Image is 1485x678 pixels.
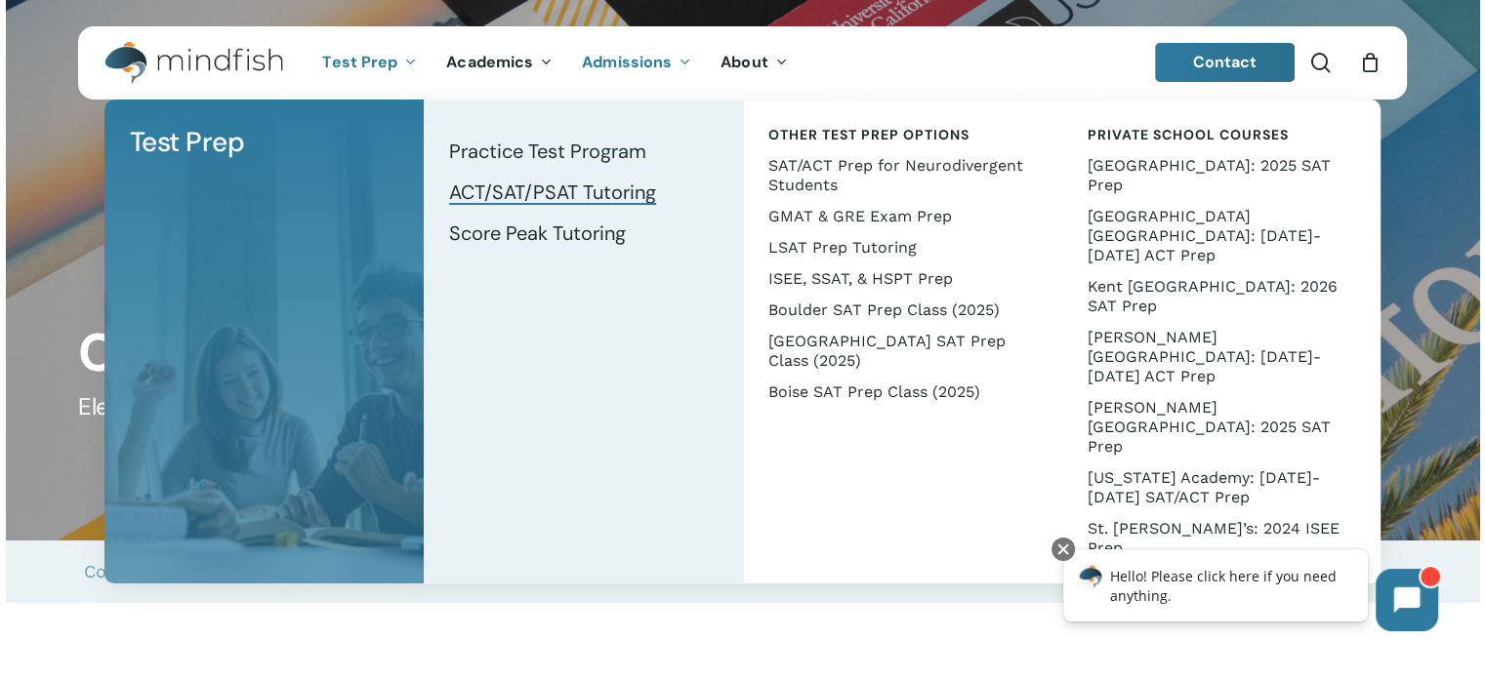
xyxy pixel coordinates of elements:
h5: Elevate Your Application [78,391,1406,422]
span: Academics [446,52,533,72]
span: Private School Courses [1087,126,1288,143]
span: [GEOGRAPHIC_DATA] SAT Prep Class (2025) [768,332,1006,370]
a: About [706,55,803,71]
a: Cart [1359,52,1381,73]
a: ACT/SAT/PSAT Tutoring [443,172,723,213]
span: [GEOGRAPHIC_DATA]: 2025 SAT Prep [1087,156,1330,194]
a: Academics [432,55,567,71]
a: [GEOGRAPHIC_DATA] [GEOGRAPHIC_DATA]: [DATE]-[DATE] ACT Prep [1081,201,1361,271]
span: About [721,52,768,72]
a: Test Prep [124,119,404,166]
a: Other Test Prep Options [763,119,1043,150]
span: Kent [GEOGRAPHIC_DATA]: 2026 SAT Prep [1087,277,1337,315]
h1: College Admissions Support [78,322,1406,384]
a: [GEOGRAPHIC_DATA]: 2025 SAT Prep [1081,150,1361,201]
span: Boulder SAT Prep Class (2025) [768,300,1000,319]
a: College Admissions Counseling [84,540,349,603]
span: Test Prep [130,124,245,160]
span: Test Prep [322,52,397,72]
span: Score Peak Tutoring [449,220,626,246]
a: [PERSON_NAME][GEOGRAPHIC_DATA]: 2025 SAT Prep [1081,392,1361,462]
a: SAT/ACT Prep for Neurodivergent Students [763,150,1043,201]
span: Boise SAT Prep Class (2025) [768,382,980,401]
a: St. [PERSON_NAME]’s: 2024 ISEE Prep [1081,513,1361,564]
span: Admissions [582,52,672,72]
a: Practice Test Program [443,131,723,172]
span: ACT/SAT/PSAT Tutoring [449,179,656,205]
span: Other Test Prep Options [768,126,969,143]
a: Private School Courses [1081,119,1361,150]
a: Score Peak Tutoring [443,213,723,254]
a: GMAT & GRE Exam Prep [763,201,1043,232]
header: Main Menu [78,26,1407,100]
a: [GEOGRAPHIC_DATA] SAT Prep Class (2025) [763,326,1043,377]
a: [PERSON_NAME][GEOGRAPHIC_DATA]: [DATE]-[DATE] ACT Prep [1081,322,1361,392]
span: Practice Test Program [449,139,646,164]
span: ISEE, SSAT, & HSPT Prep [768,269,953,288]
a: Contact [1155,43,1296,82]
span: Contact [1193,52,1258,72]
span: GMAT & GRE Exam Prep [768,207,952,225]
span: [US_STATE] Academy: [DATE]-[DATE] SAT/ACT Prep [1087,468,1319,506]
span: St. [PERSON_NAME]’s: 2024 ISEE Prep [1087,519,1339,557]
a: Boise SAT Prep Class (2025) [763,377,1043,408]
span: [PERSON_NAME][GEOGRAPHIC_DATA]: 2025 SAT Prep [1087,398,1330,456]
a: Admissions [567,55,706,71]
span: LSAT Prep Tutoring [768,238,917,257]
a: Boulder SAT Prep Class (2025) [763,295,1043,326]
a: Kent [GEOGRAPHIC_DATA]: 2026 SAT Prep [1081,271,1361,322]
span: SAT/ACT Prep for Neurodivergent Students [768,156,1023,194]
a: LSAT Prep Tutoring [763,232,1043,263]
span: [PERSON_NAME][GEOGRAPHIC_DATA]: [DATE]-[DATE] ACT Prep [1087,328,1320,385]
a: Test Prep [308,55,432,71]
iframe: Chatbot [1043,534,1458,651]
a: ISEE, SSAT, & HSPT Prep [763,263,1043,295]
a: [US_STATE] Academy: [DATE]-[DATE] SAT/ACT Prep [1081,462,1361,513]
span: [GEOGRAPHIC_DATA] [GEOGRAPHIC_DATA]: [DATE]-[DATE] ACT Prep [1087,207,1320,264]
nav: Main Menu [308,26,802,100]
